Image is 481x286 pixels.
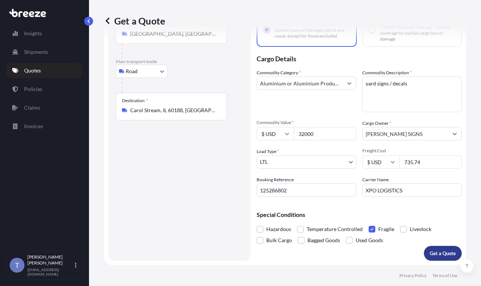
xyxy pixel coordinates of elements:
[104,15,165,27] p: Get a Quote
[126,68,138,75] span: Road
[362,176,389,183] label: Carrier Name
[307,224,363,235] span: Temperature Controlled
[257,77,343,90] input: Select a commodity type
[363,127,448,140] input: Full name
[27,254,73,266] p: [PERSON_NAME] [PERSON_NAME]
[6,100,83,115] a: Claims
[116,59,243,65] p: Main transport mode
[294,127,356,140] input: Type amount
[356,235,383,246] span: Used Goods
[27,267,73,276] p: [EMAIL_ADDRESS][DOMAIN_NAME]
[257,120,356,126] span: Commodity Value
[432,273,457,279] a: Terms of Use
[6,26,83,41] a: Insights
[24,104,40,111] p: Claims
[362,183,462,197] input: Enter name
[24,48,48,56] p: Shipments
[6,82,83,97] a: Policies
[130,107,218,114] input: Destination
[6,119,83,134] a: Invoices
[15,261,19,269] span: T
[266,235,292,246] span: Bulk Cargo
[362,148,462,154] span: Freight Cost
[378,224,394,235] span: Fragile
[448,127,461,140] button: Show suggestions
[257,69,301,77] label: Commodity Category
[257,212,462,218] p: Special Conditions
[362,69,412,77] label: Commodity Description
[399,273,426,279] a: Privacy Policy
[430,250,456,257] p: Get a Quote
[399,155,462,169] input: Enter amount
[424,246,462,261] button: Get a Quote
[24,123,43,130] p: Invoices
[410,224,431,235] span: Livestock
[24,30,42,37] p: Insights
[122,98,148,104] div: Destination
[24,67,41,74] p: Quotes
[116,65,168,78] button: Select transport
[6,45,83,59] a: Shipments
[343,77,356,90] button: Show suggestions
[266,224,291,235] span: Hazardous
[257,176,294,183] label: Booking Reference
[24,85,42,93] p: Policies
[257,148,279,155] span: Load Type
[257,155,356,169] button: LTL
[260,158,268,166] span: LTL
[307,235,340,246] span: Bagged Goods
[6,63,83,78] a: Quotes
[362,120,391,127] label: Cargo Owner
[257,183,356,197] input: Your internal reference
[257,47,462,69] p: Cargo Details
